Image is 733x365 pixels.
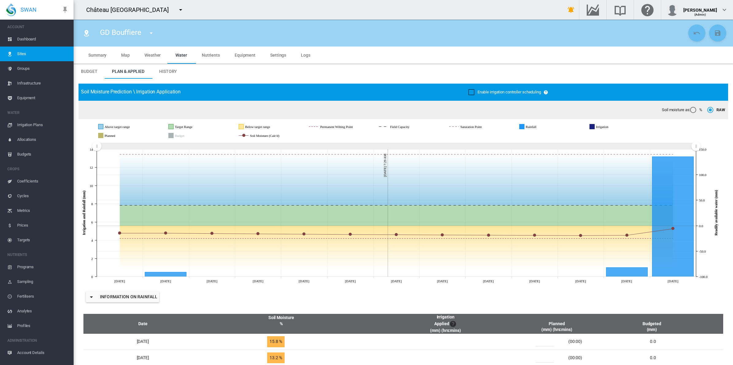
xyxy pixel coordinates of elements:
circle: Soil Moisture (Calc'd) Wed 15 Oct, 2025 -18.2 [441,234,443,236]
g: Above target range [98,124,155,130]
tspan: [DATE] [391,279,402,283]
md-icon: Search the knowledge base [613,6,627,13]
g: Saturation Point [449,124,504,130]
span: Weather [144,53,161,58]
tspan: 0.0 [699,224,703,228]
circle: Soil Moisture (Calc'd) Sun 12 Oct, 2025 -16.7 [303,233,305,235]
span: Sites [17,47,69,61]
tspan: -50.0 [699,250,706,253]
tspan: 50.0 [699,198,705,202]
circle: Soil Moisture (Calc'd) Sun 19 Oct, 2025 -18.8 [626,234,628,236]
span: Soil Moisture Prediction \ Irrigation Application [81,89,181,95]
span: Prices [17,218,69,233]
md-checkbox: Enable irrigation controller scheduling [468,89,541,95]
md-radio-button: % [690,107,702,113]
md-icon: icon-content-save [714,29,721,37]
button: icon-bell-ring [565,4,577,16]
span: Soil moisture as: [662,107,690,113]
tspan: [DATE] [437,279,448,283]
div: (00:00) [568,339,582,345]
span: Fertilisers [17,289,69,304]
span: Profiles [17,318,69,333]
img: profile.jpg [666,4,678,16]
span: Nutrients [202,53,220,58]
tspan: 14 [90,148,93,151]
tspan: [DATE] [668,279,678,283]
button: icon-menu-down [175,4,187,16]
span: ADMINISTRATION [7,336,69,345]
span: Coefficients [17,174,69,189]
md-icon: icon-undo [693,29,700,37]
circle: Soil Moisture (Calc'd) Tue 14 Oct, 2025 -17.7 [395,233,397,236]
md-icon: icon-menu-down [88,293,95,301]
rect: Zoom chart using cursor arrows [97,143,696,149]
tspan: 150.0 [699,148,707,151]
md-icon: Click here for help [640,6,655,13]
th: Budgeted (mm) [588,314,723,334]
span: Analytes [17,304,69,318]
g: Rainfall Thu 09 Oct, 2025 0.5 [145,272,186,277]
tspan: [DATE] [207,279,217,283]
g: Below target range [239,124,294,130]
span: Summary [88,53,106,58]
tspan: [DATE] [345,279,356,283]
span: Metrics [17,203,69,218]
md-icon: icon-menu-down [148,29,155,37]
g: Target Range [169,124,214,130]
span: Budgets [17,147,69,162]
button: Click to go to list of Sites [80,27,93,39]
span: Allocations [17,132,69,147]
tspan: [DATE] [621,279,632,283]
md-icon: icon-map-marker-radius [83,29,90,37]
tspan: 2 [91,257,93,261]
circle: Soil Moisture (Calc'd) Fri 10 Oct, 2025 -15.4 [211,232,213,235]
span: Logs [301,53,310,58]
md-icon: Go to the Data Hub [585,6,600,13]
span: 13.2 % [267,352,284,363]
tspan: 4 [91,239,93,242]
span: 15.8 % [267,336,284,347]
tspan: Irrigation and Rainfall (mm) [82,190,86,235]
span: Account Details [17,345,69,360]
span: Targets [17,233,69,247]
tspan: Readily available water (mm) [714,190,718,236]
span: Groups [17,61,69,76]
span: Map [121,53,130,58]
span: GD Bouffiere [100,28,141,37]
div: [PERSON_NAME] [683,5,717,11]
md-icon: Runtimes shown here are estimates based on total irrigation applied and block application rates. [449,320,457,328]
tspan: -100.0 [699,275,708,279]
span: Cycles [17,189,69,203]
tspan: [DATE] [114,279,125,283]
circle: Soil Moisture (Calc'd) Sat 18 Oct, 2025 -19.4 [579,234,582,237]
g: Soil Moisture (Calc'd) [239,133,302,139]
div: Planned (mm) (hrs:mins) [527,315,587,333]
g: Zoom chart using cursor arrows [91,141,102,152]
tspan: [DATE] [299,279,309,283]
span: Water [175,53,187,58]
md-radio-button: RAW [707,107,725,113]
span: (Admin) [694,13,706,16]
tspan: 12 [90,166,93,169]
g: Rainfall [520,124,555,130]
span: SWAN [21,6,36,13]
md-icon: icon-pin [61,6,69,13]
circle: Soil Moisture (Calc'd) Thu 09 Oct, 2025 -14.7 [164,232,167,234]
md-icon: icon-menu-down [177,6,184,13]
th: Irrigation Applied (mm) (hrs:mins) [365,314,526,334]
span: CROPS [7,164,69,174]
tspan: [DATE] [575,279,586,283]
button: Save Changes [709,24,726,42]
g: Rainfall Sun 19 Oct, 2025 1 [606,267,648,277]
div: (00:00) [568,355,582,361]
tspan: [DATE] [253,279,263,283]
circle: Soil Moisture (Calc'd) Thu 16 Oct, 2025 -18.6 [487,234,490,236]
tspan: 10 [90,184,93,188]
span: Equipment [235,53,255,58]
tspan: 6 [91,220,93,224]
tspan: 0 [91,275,93,279]
tspan: [DATE] [529,279,540,283]
g: Field Capacity [379,124,431,130]
g: Irrigation [590,124,629,130]
span: NUTRIENTS [7,250,69,260]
